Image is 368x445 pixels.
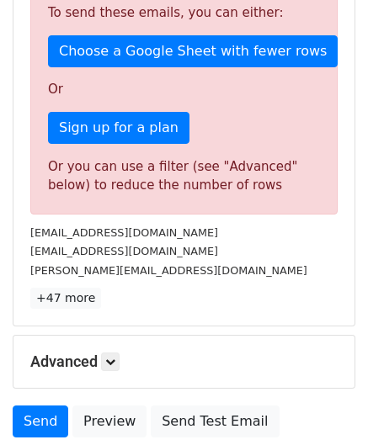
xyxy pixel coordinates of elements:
[48,35,338,67] a: Choose a Google Sheet with fewer rows
[30,288,101,309] a: +47 more
[151,405,279,437] a: Send Test Email
[48,81,320,98] p: Or
[13,405,68,437] a: Send
[30,226,218,239] small: [EMAIL_ADDRESS][DOMAIN_NAME]
[72,405,147,437] a: Preview
[48,112,189,144] a: Sign up for a plan
[30,352,338,371] h5: Advanced
[30,245,218,257] small: [EMAIL_ADDRESS][DOMAIN_NAME]
[30,264,307,277] small: [PERSON_NAME][EMAIL_ADDRESS][DOMAIN_NAME]
[48,157,320,195] div: Or you can use a filter (see "Advanced" below) to reduce the number of rows
[48,4,320,22] p: To send these emails, you can either:
[284,364,368,445] iframe: Chat Widget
